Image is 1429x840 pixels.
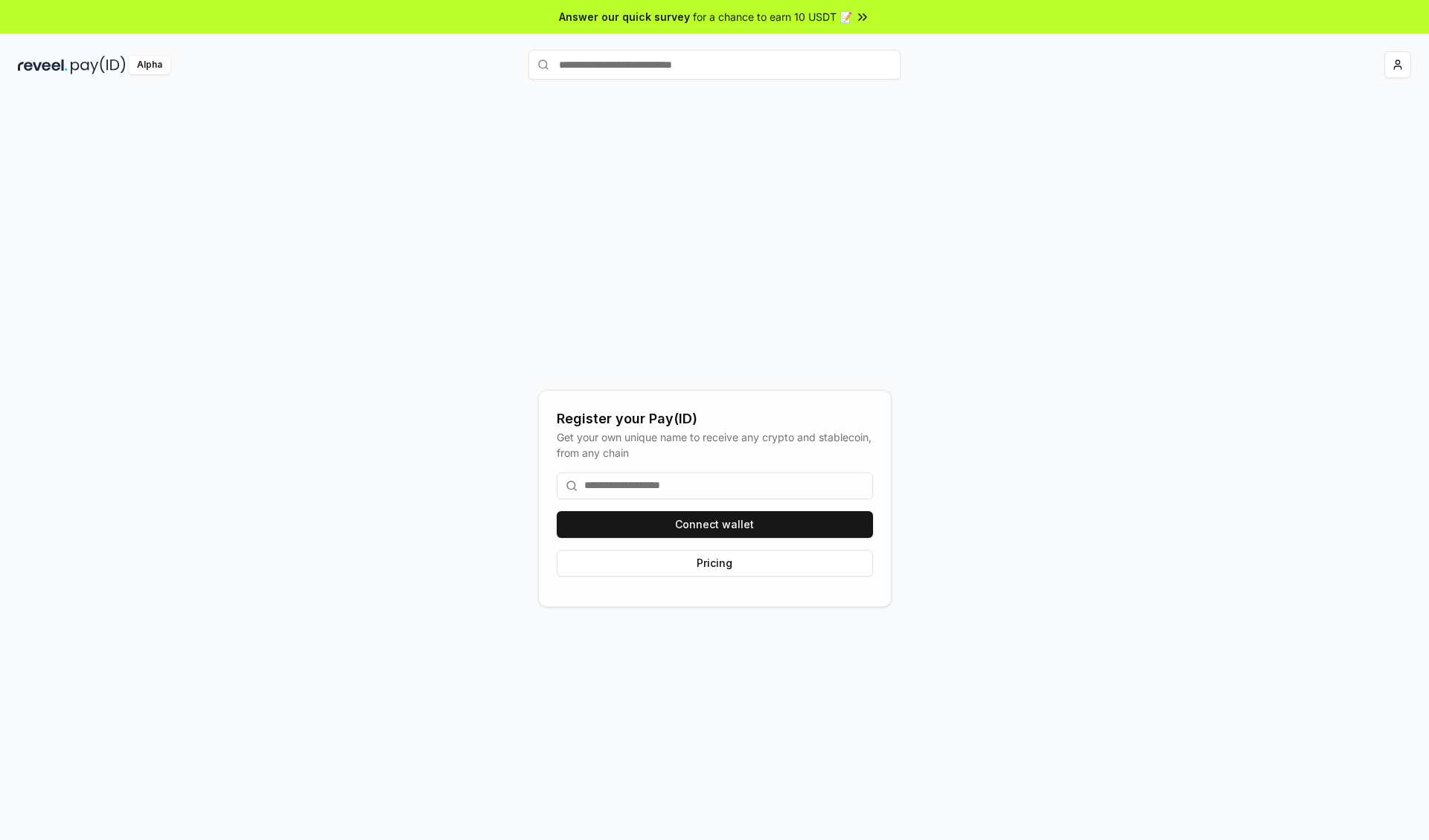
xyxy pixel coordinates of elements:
button: Connect wallet [557,511,873,538]
div: Alpha [129,56,170,74]
div: Register your Pay(ID) [557,408,873,429]
button: Pricing [557,550,873,577]
div: Get your own unique name to receive any crypto and stablecoin, from any chain [557,429,873,461]
img: reveel_dark [18,56,68,74]
span: Answer our quick survey [559,9,690,25]
span: for a chance to earn 10 USDT 📝 [693,9,852,25]
img: pay_id [71,56,126,74]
